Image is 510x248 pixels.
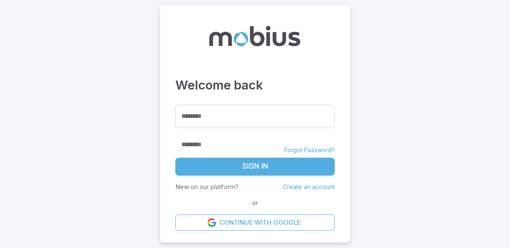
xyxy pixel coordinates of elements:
[283,183,335,190] a: Create an account
[175,215,335,231] a: Continue with Google
[175,182,238,192] p: New on our platform?
[175,76,335,95] h3: Welcome back
[284,146,335,154] a: Forgot Password?
[250,198,260,208] span: or
[175,158,335,176] button: Sign In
